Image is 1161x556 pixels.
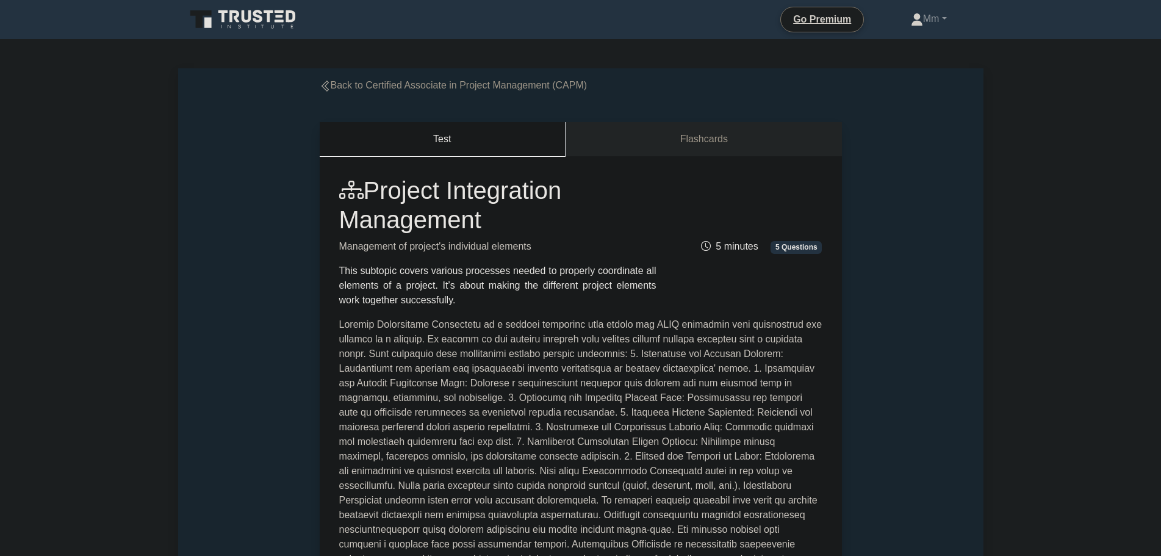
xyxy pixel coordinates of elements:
a: Go Premium [786,12,858,27]
div: This subtopic covers various processes needed to properly coordinate all elements of a project. I... [339,264,656,308]
a: Back to Certified Associate in Project Management (CAPM) [320,80,588,90]
p: Management of project's individual elements [339,239,656,254]
span: 5 Questions [771,241,822,253]
button: Test [320,122,566,157]
a: Flashcards [566,122,841,157]
span: 5 minutes [701,241,758,251]
h1: Project Integration Management [339,176,656,234]
a: Mm [882,7,976,31]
